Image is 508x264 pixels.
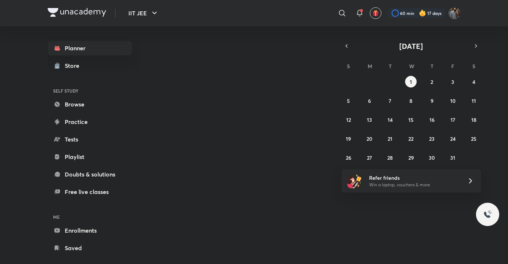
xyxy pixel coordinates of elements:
[368,63,372,70] abbr: Monday
[384,152,396,163] button: October 28, 2025
[346,116,351,123] abbr: October 12, 2025
[346,135,351,142] abbr: October 19, 2025
[384,95,396,106] button: October 7, 2025
[389,97,392,104] abbr: October 7, 2025
[431,78,433,85] abbr: October 2, 2025
[48,97,132,112] a: Browse
[409,63,414,70] abbr: Wednesday
[367,154,372,161] abbr: October 27, 2025
[48,8,106,17] img: Company Logo
[48,211,132,223] h6: ME
[48,241,132,255] a: Saved
[451,116,455,123] abbr: October 17, 2025
[471,116,476,123] abbr: October 18, 2025
[410,78,412,85] abbr: October 1, 2025
[364,114,375,125] button: October 13, 2025
[364,95,375,106] button: October 6, 2025
[468,76,480,88] button: October 4, 2025
[370,7,381,19] button: avatar
[48,150,132,164] a: Playlist
[48,132,132,147] a: Tests
[426,114,438,125] button: October 16, 2025
[346,154,351,161] abbr: October 26, 2025
[447,76,459,88] button: October 3, 2025
[367,116,372,123] abbr: October 13, 2025
[431,63,433,70] abbr: Thursday
[405,133,417,144] button: October 22, 2025
[451,63,454,70] abbr: Friday
[447,133,459,144] button: October 24, 2025
[405,76,417,88] button: October 1, 2025
[431,97,433,104] abbr: October 9, 2025
[426,95,438,106] button: October 9, 2025
[369,174,459,182] h6: Refer friends
[389,63,392,70] abbr: Tuesday
[48,223,132,238] a: Enrollments
[343,114,354,125] button: October 12, 2025
[405,152,417,163] button: October 29, 2025
[48,8,106,19] a: Company Logo
[347,174,362,188] img: referral
[450,97,456,104] abbr: October 10, 2025
[429,154,435,161] abbr: October 30, 2025
[343,133,354,144] button: October 19, 2025
[429,135,435,142] abbr: October 23, 2025
[429,116,435,123] abbr: October 16, 2025
[65,61,84,70] div: Store
[448,7,461,19] img: Shivam Munot
[405,114,417,125] button: October 15, 2025
[48,85,132,97] h6: SELF STUDY
[483,210,492,219] img: ttu
[426,76,438,88] button: October 2, 2025
[48,114,132,129] a: Practice
[384,133,396,144] button: October 21, 2025
[419,9,426,17] img: streak
[472,97,476,104] abbr: October 11, 2025
[343,152,354,163] button: October 26, 2025
[372,10,379,16] img: avatar
[408,116,413,123] abbr: October 15, 2025
[368,97,371,104] abbr: October 6, 2025
[347,97,350,104] abbr: October 5, 2025
[367,135,372,142] abbr: October 20, 2025
[384,114,396,125] button: October 14, 2025
[347,63,350,70] abbr: Sunday
[352,41,471,51] button: [DATE]
[451,78,454,85] abbr: October 3, 2025
[472,78,475,85] abbr: October 4, 2025
[124,6,163,20] button: IIT JEE
[447,114,459,125] button: October 17, 2025
[408,135,413,142] abbr: October 22, 2025
[48,167,132,182] a: Doubts & solutions
[471,135,476,142] abbr: October 25, 2025
[388,135,393,142] abbr: October 21, 2025
[426,152,438,163] button: October 30, 2025
[369,182,459,188] p: Win a laptop, vouchers & more
[48,58,132,73] a: Store
[468,133,480,144] button: October 25, 2025
[364,133,375,144] button: October 20, 2025
[399,41,423,51] span: [DATE]
[48,185,132,199] a: Free live classes
[450,135,456,142] abbr: October 24, 2025
[447,95,459,106] button: October 10, 2025
[468,114,480,125] button: October 18, 2025
[468,95,480,106] button: October 11, 2025
[343,95,354,106] button: October 5, 2025
[388,154,393,161] abbr: October 28, 2025
[48,41,132,55] a: Planner
[409,97,412,104] abbr: October 8, 2025
[364,152,375,163] button: October 27, 2025
[472,63,475,70] abbr: Saturday
[388,116,393,123] abbr: October 14, 2025
[408,154,414,161] abbr: October 29, 2025
[450,154,455,161] abbr: October 31, 2025
[405,95,417,106] button: October 8, 2025
[426,133,438,144] button: October 23, 2025
[447,152,459,163] button: October 31, 2025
